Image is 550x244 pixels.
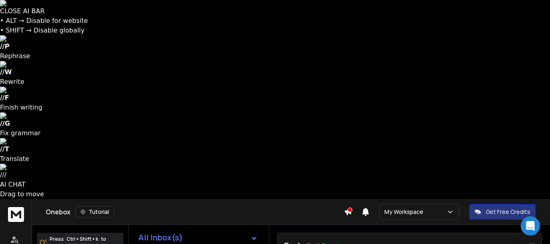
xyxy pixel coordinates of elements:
[469,204,536,220] button: Get Free Credits
[75,206,114,218] button: Tutorial
[486,208,530,216] p: Get Free Credits
[46,206,344,218] div: Onebox
[384,208,427,216] p: My Workspace
[521,216,540,236] div: Open Intercom Messenger
[65,234,99,244] span: Ctrl + Shift + k
[138,234,183,242] h1: All Inbox(s)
